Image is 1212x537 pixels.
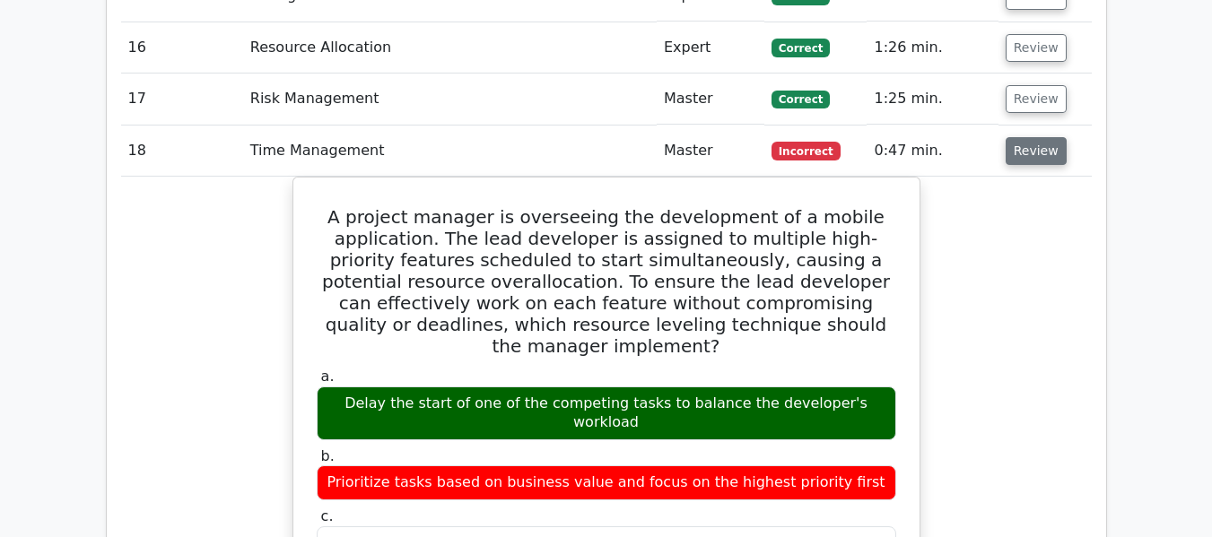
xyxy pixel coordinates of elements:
h5: A project manager is overseeing the development of a mobile application. The lead developer is as... [315,206,898,357]
td: Risk Management [243,74,657,125]
td: Resource Allocation [243,22,657,74]
button: Review [1006,34,1067,62]
span: Incorrect [772,142,841,160]
span: Correct [772,39,830,56]
span: b. [321,447,335,464]
td: 16 [121,22,243,74]
td: 0:47 min. [867,126,998,177]
button: Review [1006,137,1067,165]
button: Review [1006,85,1067,113]
td: Master [657,126,764,177]
div: Prioritize tasks based on business value and focus on the highest priority first [317,465,896,500]
span: a. [321,368,335,385]
td: Expert [657,22,764,74]
td: 1:26 min. [867,22,998,74]
td: Time Management [243,126,657,177]
td: 17 [121,74,243,125]
span: c. [321,507,334,524]
td: Master [657,74,764,125]
td: 1:25 min. [867,74,998,125]
td: 18 [121,126,243,177]
span: Correct [772,91,830,108]
div: Delay the start of one of the competing tasks to balance the developer's workload [317,386,896,440]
